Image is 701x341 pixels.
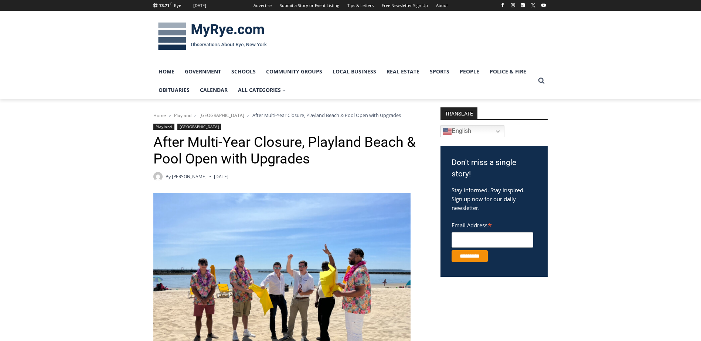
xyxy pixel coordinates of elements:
a: Playland [174,112,191,118]
a: Home [153,112,166,118]
a: Linkedin [518,1,527,10]
nav: Primary Navigation [153,62,535,100]
button: View Search Form [535,74,548,87]
a: [GEOGRAPHIC_DATA] [200,112,244,118]
div: Rye [174,2,181,9]
div: [DATE] [193,2,206,9]
img: MyRye.com [153,17,272,56]
nav: Breadcrumbs [153,111,421,119]
span: By [166,173,171,180]
a: [PERSON_NAME] [172,173,207,180]
a: Police & Fire [484,62,531,81]
a: People [455,62,484,81]
a: Real Estate [381,62,425,81]
h3: Don't miss a single story! [452,157,537,180]
a: Government [180,62,226,81]
a: All Categories [233,81,291,99]
a: Calendar [195,81,233,99]
span: > [169,113,171,118]
a: X [529,1,538,10]
span: > [247,113,249,118]
a: Community Groups [261,62,327,81]
time: [DATE] [214,173,228,180]
a: Home [153,62,180,81]
a: Schools [226,62,261,81]
h1: After Multi-Year Closure, Playland Beach & Pool Open with Upgrades [153,134,421,168]
p: Stay informed. Stay inspired. Sign up now for our daily newsletter. [452,186,537,212]
img: en [443,127,452,136]
a: Facebook [498,1,507,10]
a: YouTube [539,1,548,10]
a: Obituaries [153,81,195,99]
a: Instagram [508,1,517,10]
a: Sports [425,62,455,81]
a: Playland [153,124,174,130]
span: > [194,113,197,118]
span: 73.71 [159,3,169,8]
a: [GEOGRAPHIC_DATA] [177,124,221,130]
span: All Categories [238,86,286,94]
a: Author image [153,172,163,181]
label: Email Address [452,218,533,231]
a: Local Business [327,62,381,81]
strong: TRANSLATE [440,107,477,119]
span: After Multi-Year Closure, Playland Beach & Pool Open with Upgrades [252,112,401,118]
span: F [170,1,172,6]
a: English [440,125,504,137]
